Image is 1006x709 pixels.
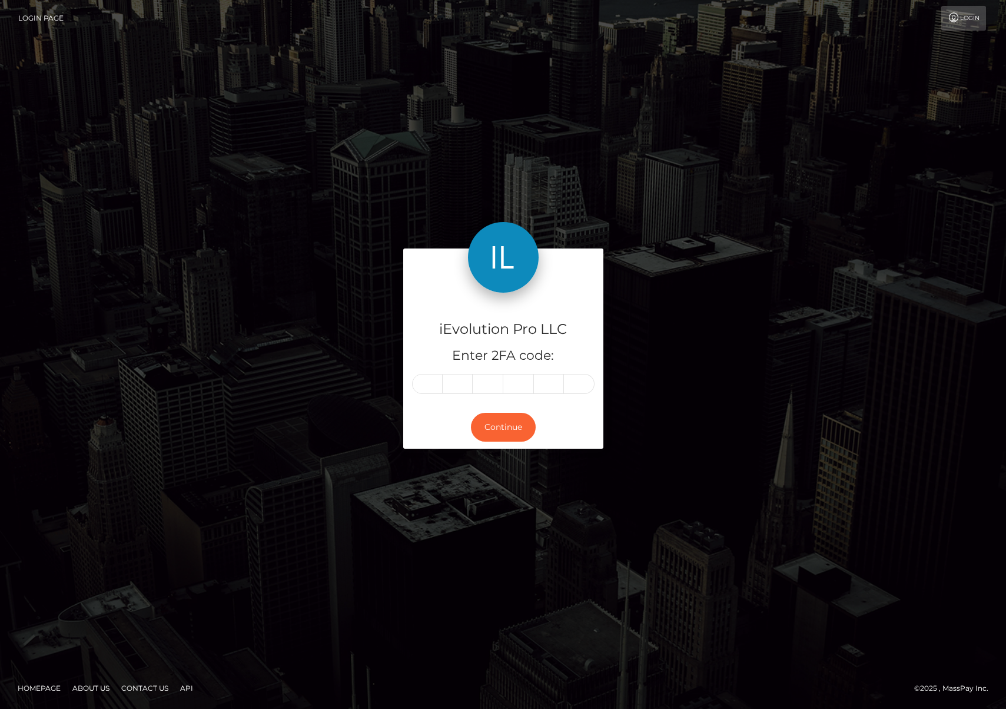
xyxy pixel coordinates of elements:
a: API [175,679,198,697]
button: Continue [471,413,536,442]
div: © 2025 , MassPay Inc. [914,682,997,695]
a: About Us [68,679,114,697]
h5: Enter 2FA code: [412,347,595,365]
a: Login Page [18,6,64,31]
img: iEvolution Pro LLC [468,222,539,293]
a: Contact Us [117,679,173,697]
a: Homepage [13,679,65,697]
h4: iEvolution Pro LLC [412,319,595,340]
a: Login [941,6,986,31]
